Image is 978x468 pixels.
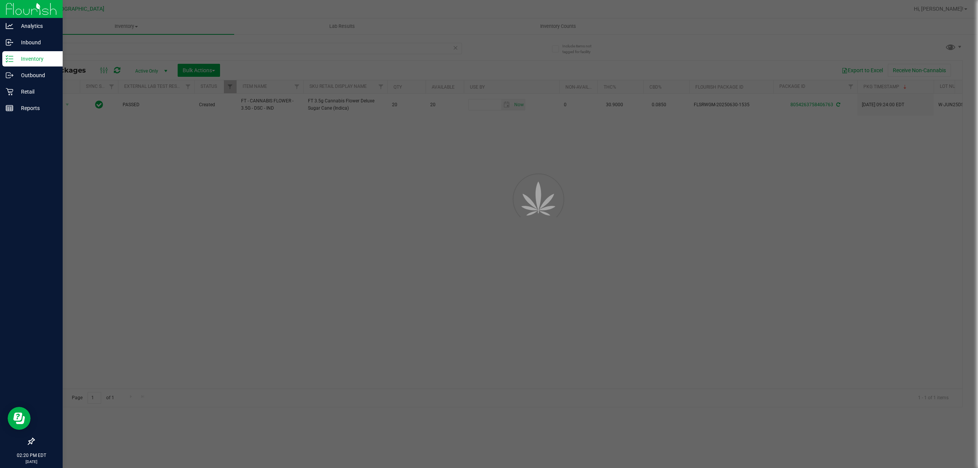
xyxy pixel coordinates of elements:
p: Retail [13,87,59,96]
p: Inventory [13,54,59,63]
iframe: Resource center [8,407,31,430]
inline-svg: Analytics [6,22,13,30]
inline-svg: Reports [6,104,13,112]
p: Outbound [13,71,59,80]
inline-svg: Inventory [6,55,13,63]
inline-svg: Retail [6,88,13,96]
p: Analytics [13,21,59,31]
p: Reports [13,104,59,113]
inline-svg: Inbound [6,39,13,46]
p: [DATE] [3,459,59,465]
p: 02:20 PM EDT [3,452,59,459]
inline-svg: Outbound [6,71,13,79]
p: Inbound [13,38,59,47]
